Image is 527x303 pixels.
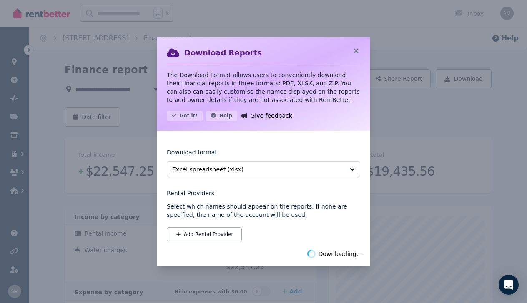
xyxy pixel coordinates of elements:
button: Add Rental Provider [167,227,242,241]
button: Got it! [167,111,203,121]
div: Open Intercom Messenger [499,275,519,295]
h2: Download Reports [184,47,262,59]
legend: Rental Providers [167,189,360,197]
a: Give feedback [241,111,292,121]
label: Download format [167,148,217,161]
button: Excel spreadsheet (xlsx) [167,161,360,177]
p: Select which names should appear on the reports. If none are specified, the name of the account w... [167,202,360,219]
button: Help [206,111,237,121]
span: Excel spreadsheet (xlsx) [172,165,343,174]
p: The Download Format allows users to conveniently download their financial reports in three format... [167,71,360,104]
span: Downloading... [318,250,362,258]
